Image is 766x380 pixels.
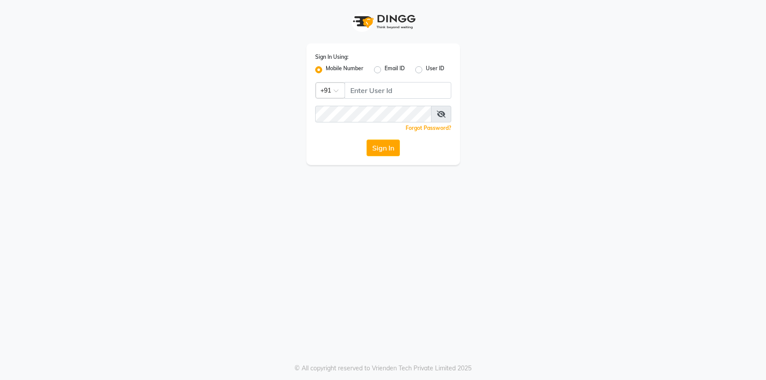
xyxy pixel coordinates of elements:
[406,125,451,131] a: Forgot Password?
[348,9,418,35] img: logo1.svg
[315,53,349,61] label: Sign In Using:
[315,106,432,122] input: Username
[367,140,400,156] button: Sign In
[426,65,444,75] label: User ID
[385,65,405,75] label: Email ID
[326,65,363,75] label: Mobile Number
[345,82,451,99] input: Username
